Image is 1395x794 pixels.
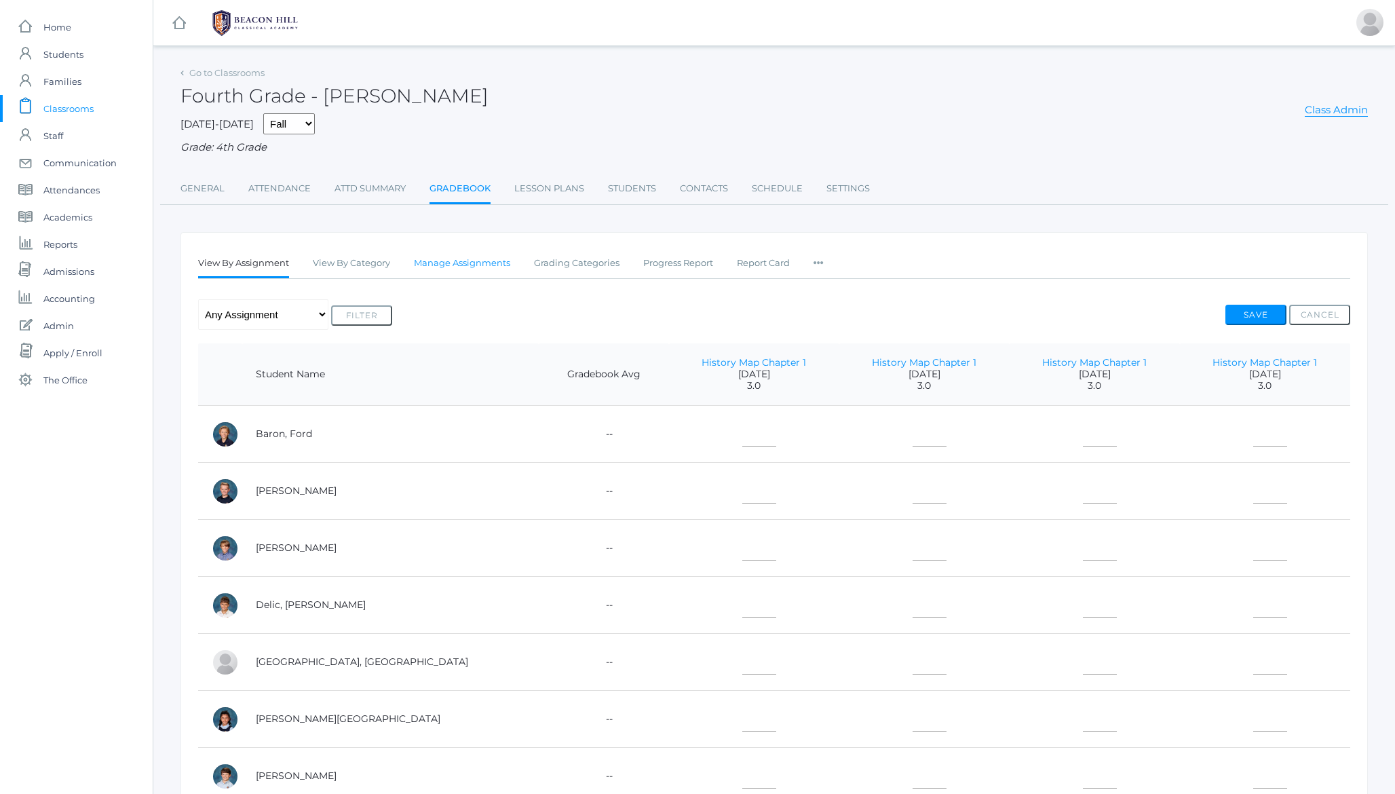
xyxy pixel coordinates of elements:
[256,485,337,497] a: [PERSON_NAME]
[680,175,728,202] a: Contacts
[737,250,790,277] a: Report Card
[1193,380,1337,392] span: 3.0
[752,175,803,202] a: Schedule
[683,368,826,380] span: [DATE]
[212,763,239,790] div: William Hibbard
[1356,9,1383,36] div: Jason Roberts
[43,339,102,366] span: Apply / Enroll
[683,380,826,392] span: 3.0
[256,713,440,725] a: [PERSON_NAME][GEOGRAPHIC_DATA]
[43,14,71,41] span: Home
[43,366,88,394] span: The Office
[539,634,669,691] td: --
[189,67,265,78] a: Go to Classrooms
[212,535,239,562] div: Jack Crosby
[43,204,92,231] span: Academics
[43,122,63,149] span: Staff
[180,175,225,202] a: General
[256,770,337,782] a: [PERSON_NAME]
[853,368,996,380] span: [DATE]
[1289,305,1350,325] button: Cancel
[539,343,669,406] th: Gradebook Avg
[43,41,83,68] span: Students
[539,406,669,463] td: --
[212,478,239,505] div: Brody Bigley
[702,356,806,368] a: History Map Chapter 1
[429,175,491,204] a: Gradebook
[43,312,74,339] span: Admin
[414,250,510,277] a: Manage Assignments
[872,356,976,368] a: History Map Chapter 1
[256,599,366,611] a: Delic, [PERSON_NAME]
[43,95,94,122] span: Classrooms
[1305,103,1368,117] a: Class Admin
[43,258,94,285] span: Admissions
[1225,305,1286,325] button: Save
[1212,356,1317,368] a: History Map Chapter 1
[43,149,117,176] span: Communication
[248,175,311,202] a: Attendance
[204,6,306,40] img: BHCALogos-05-308ed15e86a5a0abce9b8dd61676a3503ac9727e845dece92d48e8588c001991.png
[534,250,619,277] a: Grading Categories
[331,305,392,326] button: Filter
[180,117,254,130] span: [DATE]-[DATE]
[1193,368,1337,380] span: [DATE]
[313,250,390,277] a: View By Category
[1042,356,1147,368] a: History Map Chapter 1
[198,250,289,279] a: View By Assignment
[539,691,669,748] td: --
[826,175,870,202] a: Settings
[212,649,239,676] div: Easton Ferris
[43,231,77,258] span: Reports
[256,542,337,554] a: [PERSON_NAME]
[1023,368,1166,380] span: [DATE]
[43,176,100,204] span: Attendances
[256,428,312,440] a: Baron, Ford
[643,250,713,277] a: Progress Report
[43,285,95,312] span: Accounting
[539,520,669,577] td: --
[242,343,539,406] th: Student Name
[180,86,489,107] h2: Fourth Grade - [PERSON_NAME]
[539,577,669,634] td: --
[608,175,656,202] a: Students
[853,380,996,392] span: 3.0
[212,592,239,619] div: Luka Delic
[180,140,1368,155] div: Grade: 4th Grade
[256,656,468,668] a: [GEOGRAPHIC_DATA], [GEOGRAPHIC_DATA]
[539,463,669,520] td: --
[335,175,406,202] a: Attd Summary
[43,68,81,95] span: Families
[212,421,239,448] div: Ford Baron
[514,175,584,202] a: Lesson Plans
[212,706,239,733] div: Victoria Harutyunyan
[1023,380,1166,392] span: 3.0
